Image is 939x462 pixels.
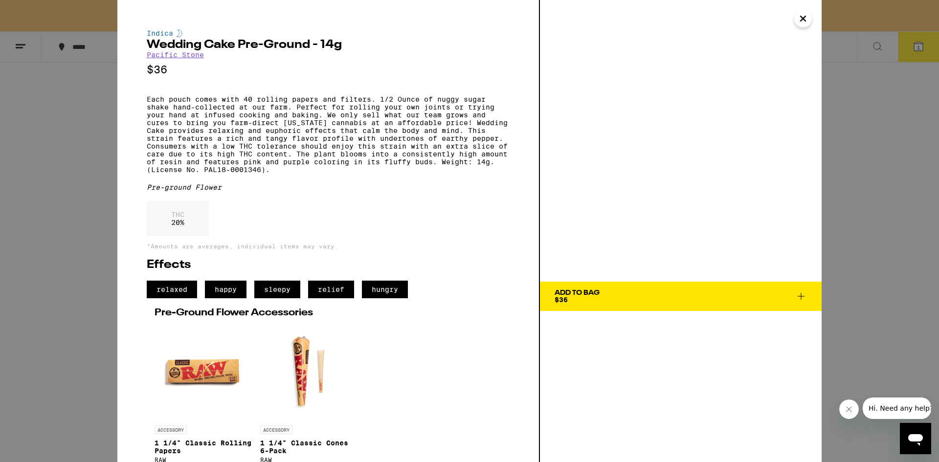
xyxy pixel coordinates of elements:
[900,423,931,454] iframe: Button to launch messaging window
[147,259,510,271] h2: Effects
[555,289,600,296] div: Add To Bag
[260,323,358,420] img: RAW - 1 1/4" Classic Cones 6-Pack
[147,243,510,249] p: *Amounts are averages, individual items may vary.
[540,282,822,311] button: Add To Bag$36
[155,439,252,455] p: 1 1/4" Classic Rolling Papers
[260,425,292,434] p: ACCESSORY
[147,281,197,298] span: relaxed
[260,439,358,455] p: 1 1/4" Classic Cones 6-Pack
[147,201,209,236] div: 20 %
[794,10,812,27] button: Close
[177,29,182,37] img: indicaColor.svg
[555,296,568,304] span: $36
[147,64,510,76] p: $36
[155,425,187,434] p: ACCESSORY
[839,399,859,419] iframe: Close message
[155,308,502,318] h2: Pre-Ground Flower Accessories
[155,323,252,420] img: RAW - 1 1/4" Classic Rolling Papers
[147,51,204,59] a: Pacific Stone
[205,281,246,298] span: happy
[308,281,354,298] span: relief
[147,95,510,174] p: Each pouch comes with 40 rolling papers and filters. 1/2 Ounce of nuggy sugar shake hand-collecte...
[147,183,510,191] div: Pre-ground Flower
[863,397,931,419] iframe: Message from company
[171,211,184,219] p: THC
[6,7,70,15] span: Hi. Need any help?
[147,39,510,51] h2: Wedding Cake Pre-Ground - 14g
[147,29,510,37] div: Indica
[254,281,300,298] span: sleepy
[362,281,408,298] span: hungry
